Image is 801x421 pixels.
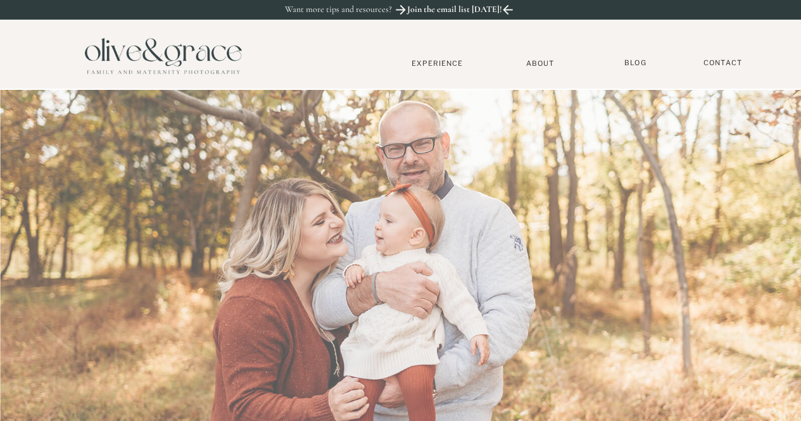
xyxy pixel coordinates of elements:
a: Join the email list [DATE]! [406,4,503,18]
a: About [521,59,560,67]
a: Contact [698,58,748,68]
p: Want more tips and resources? [285,4,419,15]
a: Experience [396,59,479,68]
a: BLOG [620,58,652,68]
